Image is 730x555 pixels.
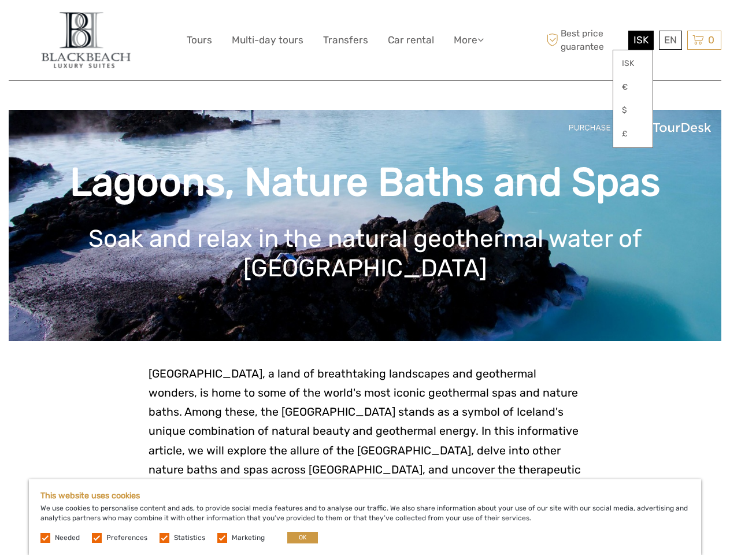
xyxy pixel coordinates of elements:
a: € [613,77,653,98]
label: Marketing [232,533,265,543]
a: Tours [187,32,212,49]
h1: Lagoons, Nature Baths and Spas [26,159,704,206]
label: Preferences [106,533,147,543]
span: Best price guarantee [543,27,625,53]
h1: Soak and relax in the natural geothermal water of [GEOGRAPHIC_DATA] [26,224,704,283]
span: [GEOGRAPHIC_DATA], a land of breathtaking landscapes and geothermal wonders, is home to some of t... [149,367,581,495]
h5: This website uses cookies [40,491,690,501]
a: ISK [613,53,653,74]
button: Open LiveChat chat widget [133,18,147,32]
a: More [454,32,484,49]
span: ISK [633,34,649,46]
a: $ [613,100,653,121]
img: PurchaseViaTourDeskwhite.png [568,119,713,136]
p: We're away right now. Please check back later! [16,20,131,29]
label: Needed [55,533,80,543]
a: Transfers [323,32,368,49]
button: OK [287,532,318,543]
span: 0 [706,34,716,46]
a: Car rental [388,32,434,49]
label: Statistics [174,533,205,543]
a: £ [613,124,653,145]
div: EN [659,31,682,50]
a: Multi-day tours [232,32,303,49]
div: We use cookies to personalise content and ads, to provide social media features and to analyse ou... [29,479,701,555]
img: 821-d0172702-669c-46bc-8e7c-1716aae4eeb1_logo_big.jpg [35,9,135,72]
